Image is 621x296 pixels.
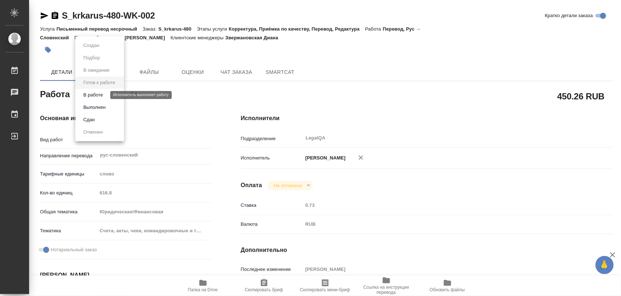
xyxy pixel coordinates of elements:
[81,103,108,111] button: Выполнен
[81,91,105,99] button: В работе
[81,79,118,87] button: Готов к работе
[81,128,105,136] button: Отменен
[81,66,112,74] button: В ожидании
[81,42,101,50] button: Создан
[81,54,102,62] button: Подбор
[81,116,97,124] button: Сдан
